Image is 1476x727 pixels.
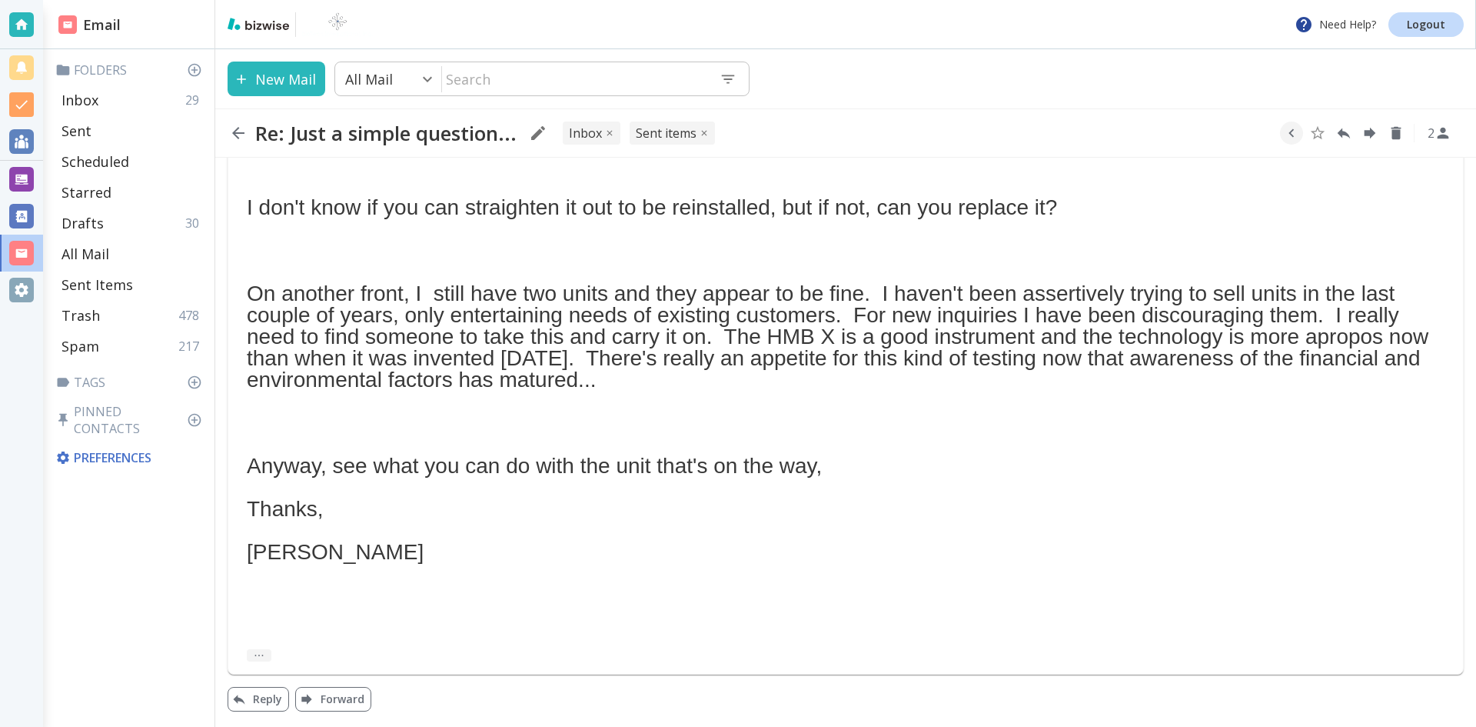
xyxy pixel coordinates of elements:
p: Drafts [61,214,104,232]
p: 217 [178,338,205,355]
button: See Participants [1421,115,1458,152]
p: All Mail [345,70,393,88]
h2: Re: Just a simple question... [255,121,517,145]
p: 30 [185,215,205,232]
button: Delete [1385,122,1408,145]
p: All Mail [61,245,109,263]
div: Inbox29 [55,85,208,115]
div: Spam217 [55,331,208,362]
div: Preferences [52,443,208,472]
img: BioTech International [302,12,373,37]
p: Preferences [55,449,205,466]
p: Logout [1407,19,1445,30]
h2: Email [58,15,121,35]
button: Forward [295,687,371,712]
p: Folders [55,62,208,78]
p: Pinned Contacts [55,403,208,437]
button: Forward [1358,122,1381,145]
div: Trash478 [55,300,208,331]
p: 2 [1428,125,1434,142]
div: Scheduled [55,146,208,177]
p: Starred [61,183,111,202]
div: Drafts30 [55,208,208,238]
p: Scheduled [61,152,129,171]
p: Inbox [61,91,98,109]
p: 29 [185,92,205,108]
button: New Mail [228,62,325,96]
img: DashboardSidebarEmail.svg [58,15,77,34]
a: Logout [1388,12,1464,37]
p: Spam [61,337,99,355]
div: All Mail [55,238,208,269]
p: Need Help? [1295,15,1376,34]
div: Sent Items [55,269,208,300]
p: Trash [61,306,100,325]
button: Reply [228,687,289,712]
p: 478 [178,307,205,324]
div: Sent [55,115,208,146]
p: Sent Items [636,125,696,142]
input: Search [442,63,707,95]
div: Starred [55,177,208,208]
p: INBOX [569,125,602,142]
p: Tags [55,374,208,391]
p: Sent Items [61,275,133,294]
button: Reply [1332,122,1355,145]
img: bizwise [228,18,289,30]
p: Sent [61,122,91,140]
